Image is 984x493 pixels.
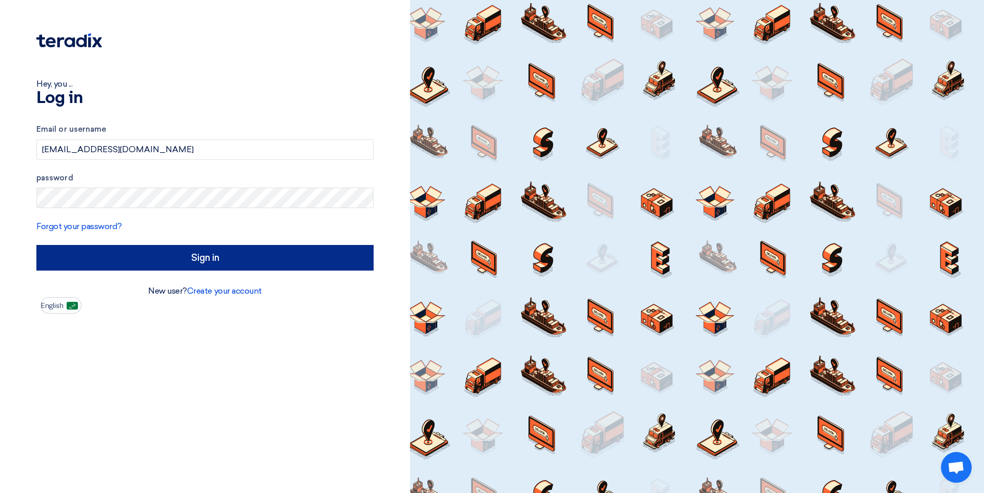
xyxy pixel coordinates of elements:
[148,286,187,296] font: New user?
[36,173,73,182] font: password
[40,297,81,314] button: English
[187,286,262,296] a: Create your account
[36,90,83,107] font: Log in
[36,245,374,271] input: Sign in
[941,452,972,483] div: Open chat
[67,302,78,310] img: ar-AR.png
[36,79,72,89] font: Hey, you ...
[36,139,374,160] input: Enter your business email or username
[36,33,102,48] img: Teradix logo
[41,301,64,310] font: English
[36,221,122,231] a: Forgot your password?
[36,125,106,134] font: Email or username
